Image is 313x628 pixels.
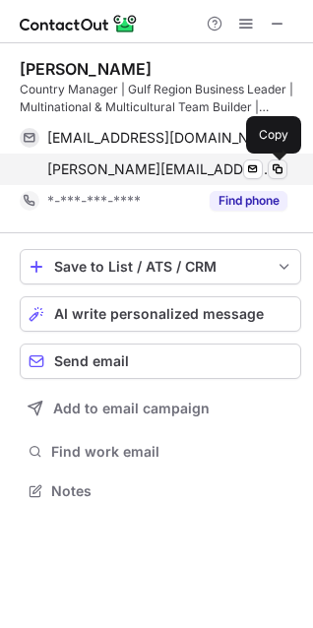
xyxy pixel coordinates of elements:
span: AI write personalized message [54,306,264,322]
span: Add to email campaign [53,401,210,416]
button: Reveal Button [210,191,287,211]
div: [PERSON_NAME] [20,59,152,79]
img: ContactOut v5.3.10 [20,12,138,35]
button: Notes [20,477,301,505]
div: Save to List / ATS / CRM [54,259,267,275]
button: AI write personalized message [20,296,301,332]
span: Send email [54,353,129,369]
div: Country Manager | Gulf Region Business Leader | Multinational & Multicultural Team Builder | Stra... [20,81,301,116]
button: Add to email campaign [20,391,301,426]
span: Notes [51,482,293,500]
button: Send email [20,344,301,379]
span: [PERSON_NAME][EMAIL_ADDRESS][DOMAIN_NAME] [47,160,273,178]
span: Find work email [51,443,293,461]
button: Find work email [20,438,301,466]
span: [EMAIL_ADDRESS][DOMAIN_NAME] [47,129,273,147]
button: save-profile-one-click [20,249,301,284]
